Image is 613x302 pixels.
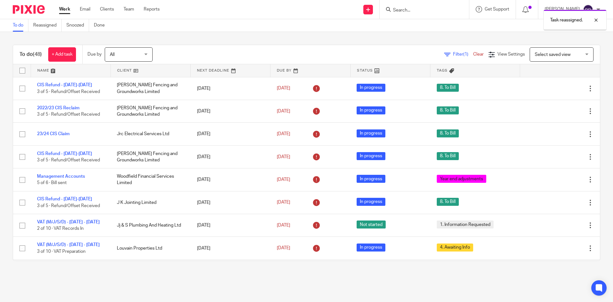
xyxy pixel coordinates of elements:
[110,145,190,168] td: [PERSON_NAME] Fencing and Groundworks Limited
[37,132,70,136] a: 23/24 CIS Claim
[37,106,79,110] a: 2022/23 CIS Reclaim
[535,52,571,57] span: Select saved view
[191,259,270,282] td: [DATE]
[191,145,270,168] td: [DATE]
[437,106,459,114] span: 8. To Bill
[37,89,100,94] span: 3 of 5 · Refund/Offset Received
[437,221,494,228] span: 1. Information Requested
[357,106,385,114] span: In progress
[357,244,385,252] span: In progress
[100,6,114,12] a: Clients
[37,204,100,208] span: 3 of 5 · Refund/Offset Received
[550,17,583,23] p: Task reassigned.
[94,19,110,32] a: Done
[37,174,85,179] a: Management Accounts
[357,198,385,206] span: In progress
[37,249,86,254] span: 3 of 10 · VAT Preparation
[124,6,134,12] a: Team
[357,84,385,92] span: In progress
[277,155,290,159] span: [DATE]
[110,77,190,100] td: [PERSON_NAME] Fencing and Groundworks Limited
[110,191,190,214] td: J K Jointing Limited
[277,246,290,250] span: [DATE]
[437,244,473,252] span: 4. Awaiting Info
[463,52,468,57] span: (1)
[437,152,459,160] span: 8. To Bill
[277,109,290,113] span: [DATE]
[357,221,386,228] span: Not started
[37,197,92,201] a: CIS Refund - [DATE]-[DATE]
[277,177,290,182] span: [DATE]
[110,52,115,57] span: All
[110,168,190,191] td: Woodfield Financial Services Limited
[33,19,62,32] a: Reassigned
[437,198,459,206] span: 8. To Bill
[37,243,100,247] a: VAT (M/J/S/D) - [DATE] - [DATE]
[357,129,385,137] span: In progress
[37,151,92,156] a: CIS Refund - [DATE]-[DATE]
[48,47,76,62] a: + Add task
[37,181,67,185] span: 5 of 6 · Bill sent
[191,168,270,191] td: [DATE]
[110,123,190,145] td: Jrc Electrical Services Ltd
[357,152,385,160] span: In progress
[191,77,270,100] td: [DATE]
[13,5,45,14] img: Pixie
[277,86,290,91] span: [DATE]
[277,200,290,205] span: [DATE]
[19,51,42,58] h1: To do
[37,83,92,87] a: CIS Refund - [DATE]-[DATE]
[191,191,270,214] td: [DATE]
[80,6,90,12] a: Email
[191,214,270,237] td: [DATE]
[59,6,70,12] a: Work
[437,84,459,92] span: 8. To Bill
[144,6,160,12] a: Reports
[191,237,270,259] td: [DATE]
[66,19,89,32] a: Snoozed
[110,259,190,282] td: Empressive Motor Company Limited
[277,132,290,136] span: [DATE]
[13,19,28,32] a: To do
[110,237,190,259] td: Louvain Properties Ltd
[191,100,270,122] td: [DATE]
[277,223,290,228] span: [DATE]
[37,226,84,231] span: 2 of 10 · VAT Records In
[37,112,100,117] span: 3 of 5 · Refund/Offset Received
[473,52,484,57] a: Clear
[110,214,190,237] td: Jj & S Plumbing And Heating Ltd
[33,52,42,57] span: (48)
[583,4,593,15] img: svg%3E
[453,52,473,57] span: Filter
[37,158,100,162] span: 3 of 5 · Refund/Offset Received
[497,52,525,57] span: View Settings
[37,220,100,224] a: VAT (M/J/S/D) - [DATE] - [DATE]
[437,129,459,137] span: 8. To Bill
[191,123,270,145] td: [DATE]
[437,69,448,72] span: Tags
[357,175,385,183] span: In progress
[110,100,190,122] td: [PERSON_NAME] Fencing and Groundworks Limited
[437,175,486,183] span: Year end adjustments
[87,51,102,58] p: Due by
